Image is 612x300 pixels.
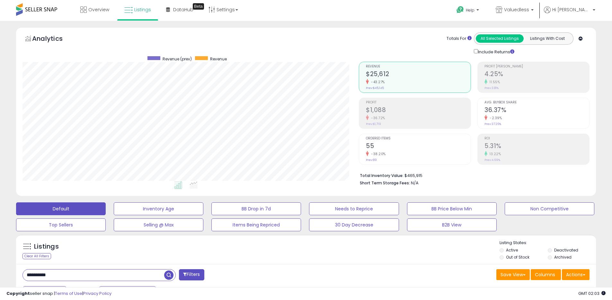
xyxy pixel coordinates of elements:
span: DataHub [173,6,193,13]
p: Listing States: [500,240,596,246]
span: Listings [134,6,151,13]
i: Get Help [456,6,464,14]
h2: $25,612 [366,70,471,79]
span: 2025-09-12 02:03 GMT [578,290,606,296]
h5: Listings [34,242,59,251]
small: -36.72% [369,116,385,120]
button: B2B View [407,218,497,231]
small: -2.39% [487,116,502,120]
a: Privacy Policy [83,290,111,296]
small: 13.22% [487,152,501,156]
button: Filters [179,269,204,280]
h2: 4.25% [484,70,589,79]
button: Save View [496,269,530,280]
small: -43.27% [369,80,385,84]
h2: 5.31% [484,142,589,151]
h5: Analytics [32,34,75,45]
small: Prev: 37.26% [484,122,501,126]
span: Revenue [210,56,227,62]
label: Active [506,247,518,253]
strong: Copyright [6,290,30,296]
small: Prev: $1,719 [366,122,381,126]
span: Columns [535,271,555,278]
button: Items Being Repriced [211,218,301,231]
li: $465,915 [360,171,585,179]
small: Prev: 3.81% [484,86,499,90]
label: Out of Stock [506,254,529,260]
small: Prev: 89 [366,158,377,162]
span: Revenue [366,65,471,68]
small: Prev: 4.69% [484,158,500,162]
h2: $1,088 [366,106,471,115]
small: Prev: $45,145 [366,86,384,90]
button: Actions [562,269,590,280]
span: Valuedless [504,6,529,13]
button: All Selected Listings [476,34,524,43]
button: Top Sellers [16,218,106,231]
div: Clear All Filters [22,253,51,259]
b: Short Term Storage Fees: [360,180,410,186]
button: 30 Day Decrease [309,218,399,231]
span: Hi [PERSON_NAME] [552,6,591,13]
span: Avg. Buybox Share [484,101,589,104]
button: Last 7 Days [23,286,66,297]
span: Revenue (prev) [163,56,192,62]
div: Totals For [447,36,472,42]
h2: 36.37% [484,106,589,115]
span: Profit [366,101,471,104]
button: Columns [531,269,561,280]
span: Help [466,7,475,13]
button: Aug-29 - Sep-04 [99,286,156,297]
div: seller snap | | [6,291,111,297]
button: Inventory Age [114,202,203,215]
a: Terms of Use [55,290,82,296]
button: Non Competitive [505,202,594,215]
span: Profit [PERSON_NAME] [484,65,589,68]
b: Total Inventory Value: [360,173,404,178]
label: Deactivated [554,247,578,253]
button: Listings With Cost [523,34,571,43]
span: N/A [411,180,419,186]
label: Archived [554,254,572,260]
span: ROI [484,137,589,140]
div: Tooltip anchor [193,3,204,10]
button: BB Price Below Min [407,202,497,215]
a: Hi [PERSON_NAME] [544,6,595,21]
button: Needs to Reprice [309,202,399,215]
button: Default [16,202,106,215]
span: Ordered Items [366,137,471,140]
div: Include Returns [469,48,522,55]
button: Selling @ Max [114,218,203,231]
a: Help [451,1,485,21]
button: BB Drop in 7d [211,202,301,215]
small: 11.55% [487,80,500,84]
h2: 55 [366,142,471,151]
small: -38.20% [369,152,386,156]
span: Overview [88,6,109,13]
